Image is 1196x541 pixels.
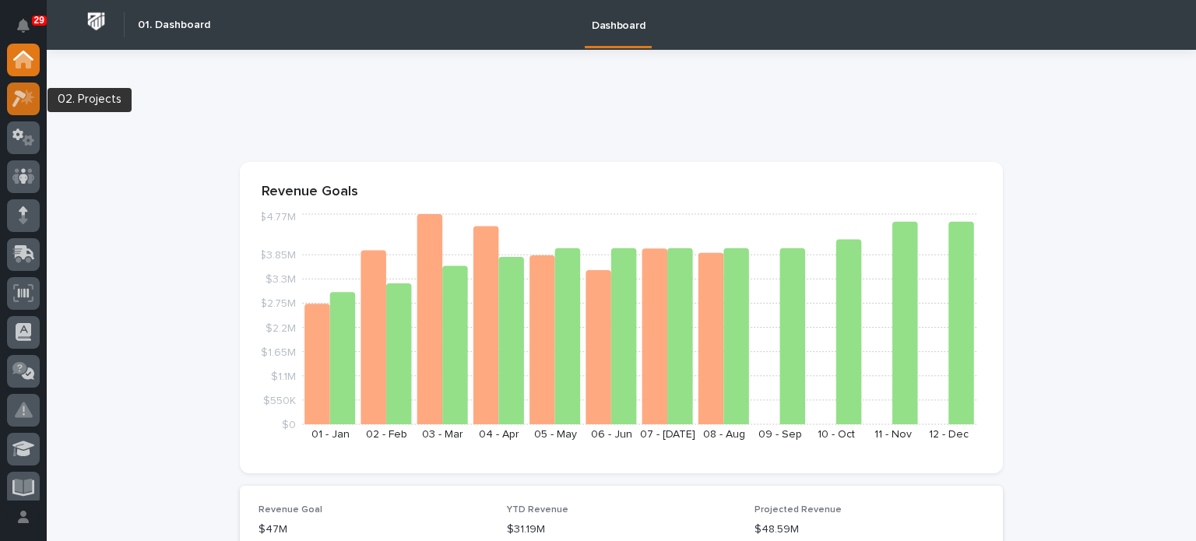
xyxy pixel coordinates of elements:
[507,505,568,515] span: YTD Revenue
[7,9,40,42] button: Notifications
[422,429,463,440] text: 03 - Mar
[138,19,210,32] h2: 01. Dashboard
[479,429,519,440] text: 04 - Apr
[263,395,296,406] tspan: $550K
[282,420,296,430] tspan: $0
[260,298,296,309] tspan: $2.75M
[755,522,984,538] p: $48.59M
[271,371,296,381] tspan: $1.1M
[266,274,296,285] tspan: $3.3M
[366,429,407,440] text: 02 - Feb
[19,19,40,44] div: Notifications29
[266,322,296,333] tspan: $2.2M
[262,184,981,201] p: Revenue Goals
[591,429,632,440] text: 06 - Jun
[534,429,577,440] text: 05 - May
[507,522,737,538] p: $31.19M
[311,429,350,440] text: 01 - Jan
[703,429,745,440] text: 08 - Aug
[758,429,802,440] text: 09 - Sep
[259,505,322,515] span: Revenue Goal
[34,15,44,26] p: 29
[874,429,912,440] text: 11 - Nov
[259,522,488,538] p: $47M
[259,212,296,223] tspan: $4.77M
[640,429,695,440] text: 07 - [DATE]
[261,346,296,357] tspan: $1.65M
[259,250,296,261] tspan: $3.85M
[82,7,111,36] img: Workspace Logo
[755,505,842,515] span: Projected Revenue
[818,429,855,440] text: 10 - Oct
[929,429,969,440] text: 12 - Dec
